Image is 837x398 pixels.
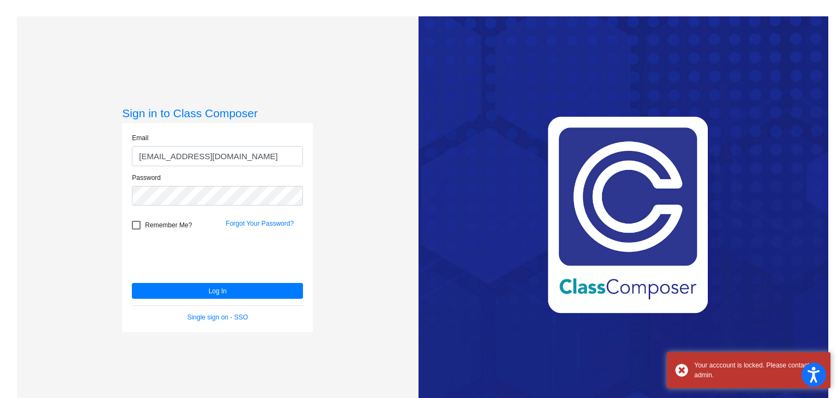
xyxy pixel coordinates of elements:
[132,235,298,278] iframe: reCAPTCHA
[122,106,313,120] h3: Sign in to Class Composer
[132,283,303,299] button: Log In
[694,360,822,380] div: Your acccount is locked. Please contact admin.
[187,313,248,321] a: Single sign on - SSO
[132,173,161,183] label: Password
[132,133,148,143] label: Email
[226,220,294,227] a: Forgot Your Password?
[145,219,192,232] span: Remember Me?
